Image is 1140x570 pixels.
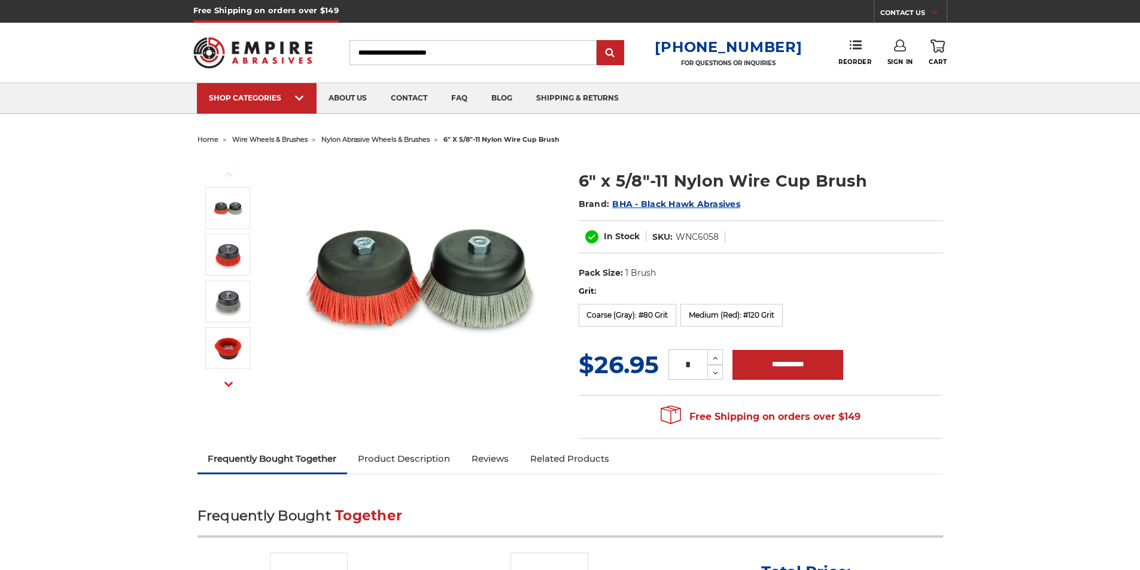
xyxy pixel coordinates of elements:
span: Free Shipping on orders over $149 [661,405,861,429]
dd: 1 Brush [625,267,656,279]
a: contact [379,83,439,114]
span: In Stock [604,231,640,242]
a: nylon abrasive wheels & brushes [321,135,430,144]
a: Reorder [838,39,871,65]
img: 6" x 5/8"-11 Nylon Wire Wheel Cup Brushes [300,157,539,396]
a: about us [317,83,379,114]
a: Frequently Bought Together [197,446,348,472]
a: blog [479,83,524,114]
a: Related Products [519,446,620,472]
img: red nylon wire bristle cup brush 6 inch [213,333,243,363]
img: 6" x 5/8"-11 Nylon Wire Wheel Cup Brushes [213,193,243,223]
img: Empire Abrasives [193,29,313,76]
span: Cart [929,58,947,66]
span: Reorder [838,58,871,66]
a: Cart [929,39,947,66]
a: [PHONE_NUMBER] [655,38,802,56]
div: SHOP CATEGORIES [209,93,305,102]
h1: 6" x 5/8"-11 Nylon Wire Cup Brush [579,169,943,193]
span: Brand: [579,199,610,209]
button: Previous [214,161,243,187]
span: 6" x 5/8"-11 nylon wire cup brush [443,135,560,144]
img: 6" Nylon Cup Brush, gray coarse [213,286,243,316]
a: Reviews [461,446,519,472]
span: Frequently Bought [197,507,331,524]
a: faq [439,83,479,114]
a: shipping & returns [524,83,631,114]
dt: SKU: [652,231,673,243]
a: BHA - Black Hawk Abrasives [612,199,740,209]
dt: Pack Size: [579,267,623,279]
span: Sign In [887,58,913,66]
img: 6" Nylon Cup Brush, red medium [213,240,243,270]
input: Submit [598,41,622,65]
a: CONTACT US [880,6,947,23]
span: Together [335,507,402,524]
a: wire wheels & brushes [232,135,308,144]
span: $26.95 [579,350,659,379]
a: Product Description [347,446,461,472]
dd: WNC6058 [676,231,719,243]
button: Next [214,371,243,397]
label: Grit: [579,285,943,297]
a: home [197,135,218,144]
p: FOR QUESTIONS OR INQUIRIES [655,59,802,67]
